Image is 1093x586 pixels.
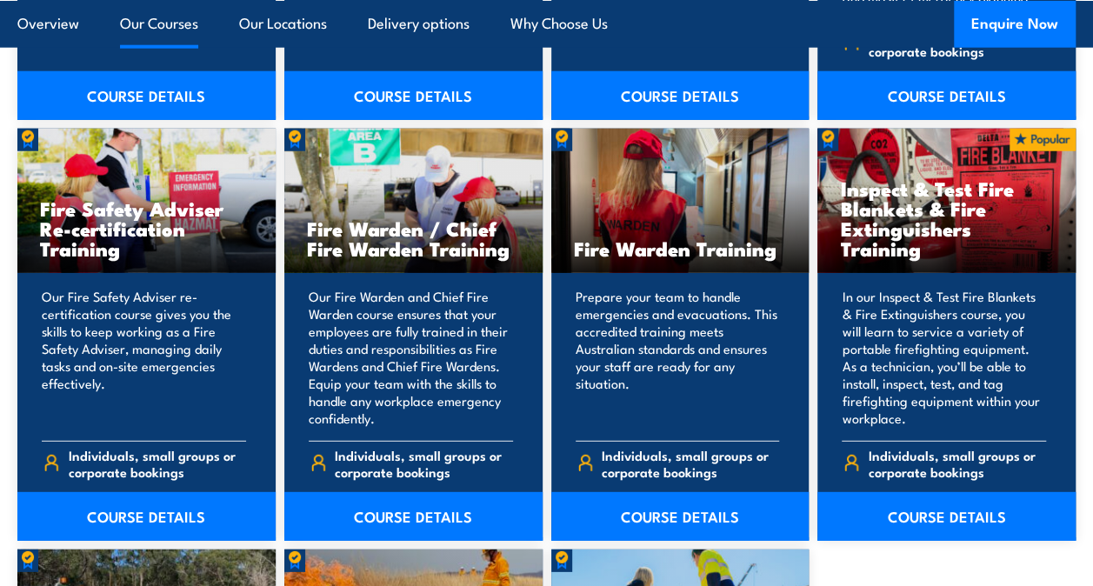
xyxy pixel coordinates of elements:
h3: Fire Safety Adviser Re-certification Training [40,198,253,258]
span: Individuals, small groups or corporate bookings [869,26,1046,59]
a: COURSE DETAILS [817,492,1076,541]
p: In our Inspect & Test Fire Blankets & Fire Extinguishers course, you will learn to service a vari... [842,288,1046,427]
h3: Fire Warden Training [574,238,787,258]
a: COURSE DETAILS [284,71,543,120]
span: Individuals, small groups or corporate bookings [869,447,1046,480]
a: COURSE DETAILS [551,71,810,120]
h3: Fire Warden / Chief Fire Warden Training [307,218,520,258]
a: COURSE DETAILS [284,492,543,541]
p: Our Fire Safety Adviser re-certification course gives you the skills to keep working as a Fire Sa... [42,288,246,427]
span: Individuals, small groups or corporate bookings [69,447,246,480]
p: Our Fire Warden and Chief Fire Warden course ensures that your employees are fully trained in the... [309,288,513,427]
span: Individuals, small groups or corporate bookings [335,447,512,480]
p: Prepare your team to handle emergencies and evacuations. This accredited training meets Australia... [576,288,780,427]
h3: Inspect & Test Fire Blankets & Fire Extinguishers Training [840,178,1053,258]
a: COURSE DETAILS [17,71,276,120]
a: COURSE DETAILS [17,492,276,541]
a: COURSE DETAILS [551,492,810,541]
span: Individuals, small groups or corporate bookings [602,447,779,480]
a: COURSE DETAILS [817,71,1076,120]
